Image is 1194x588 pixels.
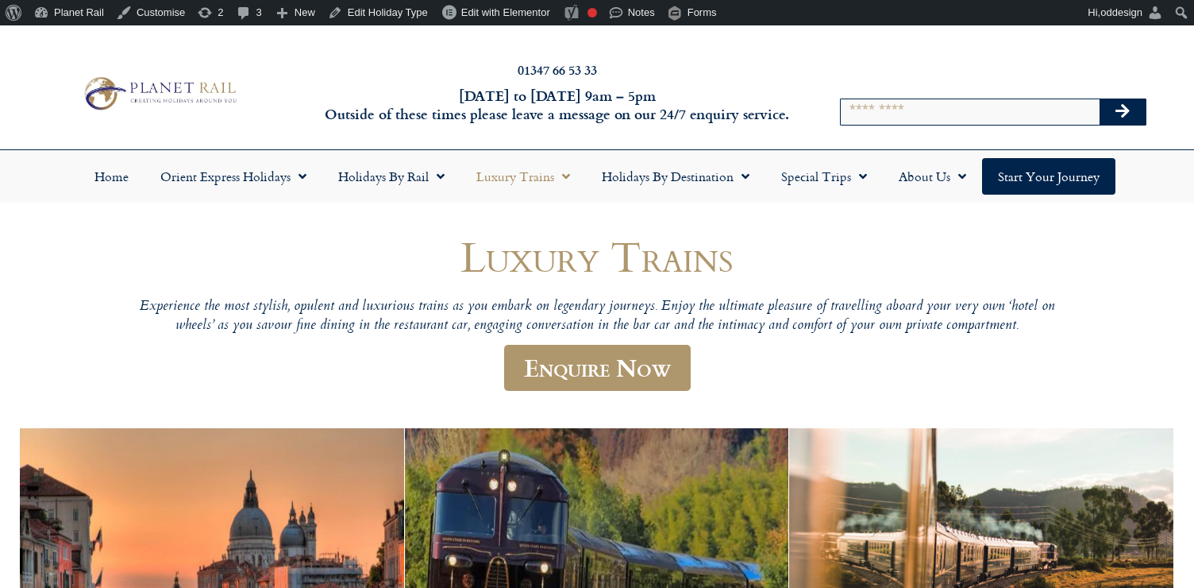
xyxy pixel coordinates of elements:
a: Luxury Trains [460,158,586,195]
a: Start your Journey [982,158,1115,195]
a: Orient Express Holidays [144,158,322,195]
a: Home [79,158,144,195]
div: Focus keyphrase not set [587,8,597,17]
span: Edit with Elementor [461,6,550,18]
a: Enquire Now [504,345,691,392]
h1: Luxury Trains [121,233,1073,280]
img: Planet Rail Train Holidays Logo [78,73,241,113]
a: 01347 66 53 33 [518,60,597,79]
p: Experience the most stylish, opulent and luxurious trains as you embark on legendary journeys. En... [121,298,1073,335]
button: Search [1100,99,1146,125]
h6: [DATE] to [DATE] 9am – 5pm Outside of these times please leave a message on our 24/7 enquiry serv... [322,87,792,124]
span: oddesign [1100,6,1142,18]
a: Holidays by Rail [322,158,460,195]
nav: Menu [8,158,1186,195]
a: About Us [883,158,982,195]
a: Special Trips [765,158,883,195]
a: Holidays by Destination [586,158,765,195]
